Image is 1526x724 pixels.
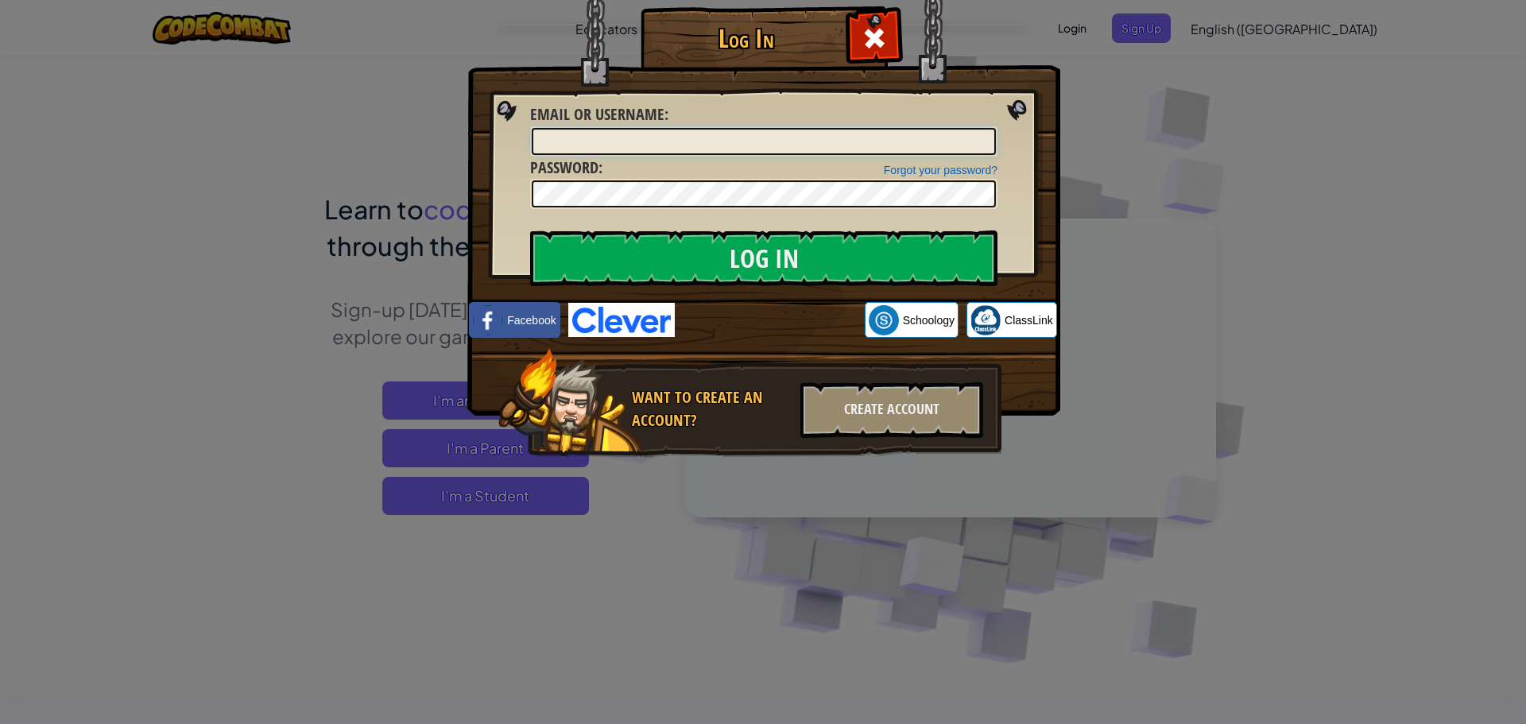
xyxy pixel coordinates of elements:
[530,157,598,178] span: Password
[568,303,675,337] img: clever-logo-blue.png
[632,386,791,432] div: Want to create an account?
[884,164,997,176] a: Forgot your password?
[645,25,847,52] h1: Log In
[970,305,1001,335] img: classlink-logo-small.png
[800,382,983,438] div: Create Account
[1005,312,1053,328] span: ClassLink
[507,312,556,328] span: Facebook
[473,305,503,335] img: facebook_small.png
[869,305,899,335] img: schoology.png
[530,103,664,125] span: Email or Username
[530,230,997,286] input: Log In
[530,103,668,126] label: :
[903,312,955,328] span: Schoology
[675,303,865,338] iframe: Sign in with Google Button
[530,157,602,180] label: :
